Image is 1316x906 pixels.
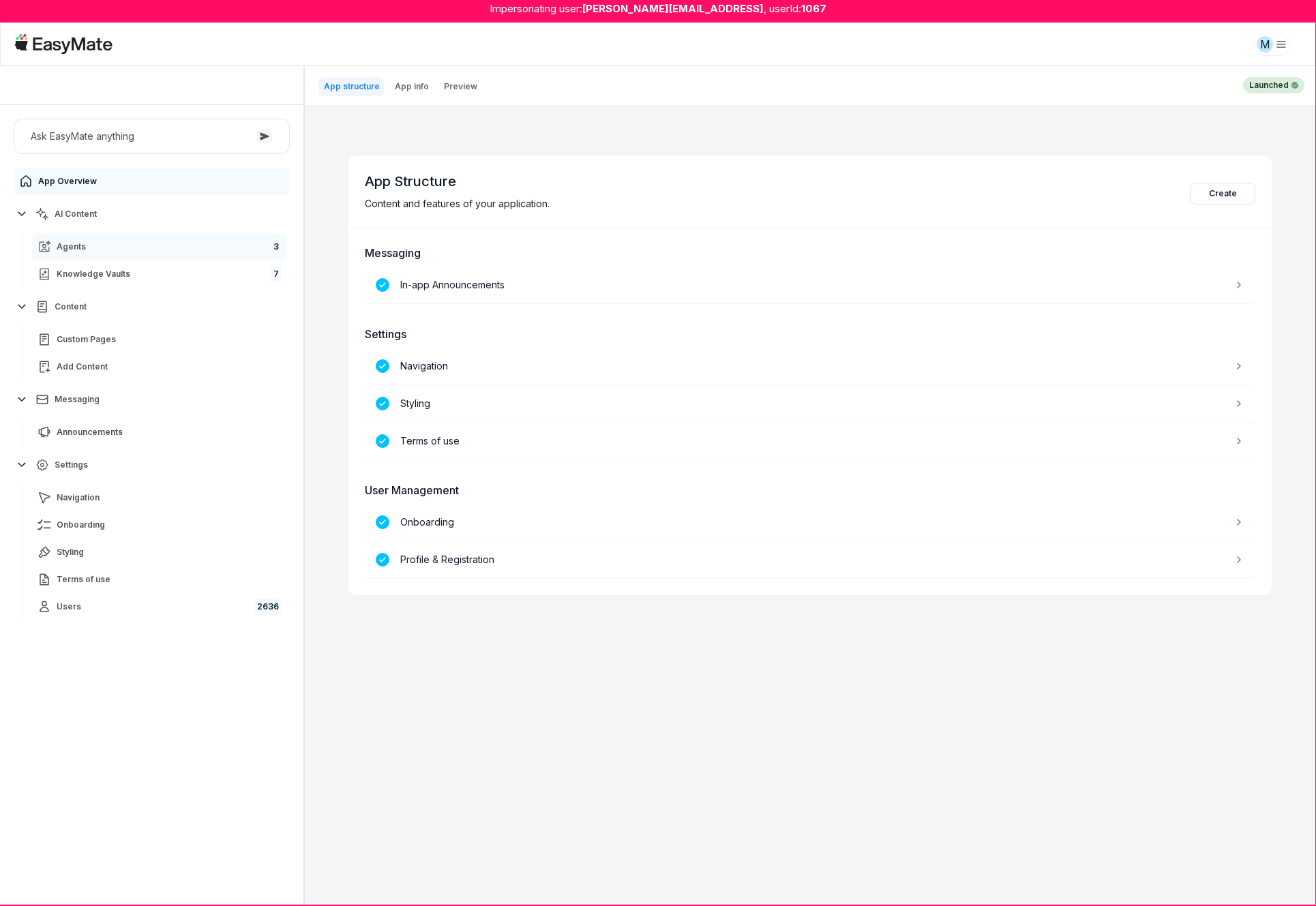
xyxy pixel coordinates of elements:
p: Launched [1249,79,1289,91]
span: 7 [271,266,282,282]
span: AI Content [55,209,97,220]
span: 2636 [254,599,282,615]
strong: 1067 [801,1,826,17]
span: Custom Pages [57,334,116,345]
a: App Overview [14,168,290,195]
p: Content and features of your application. [365,196,550,211]
p: App Structure [365,172,550,191]
a: Styling [365,385,1255,423]
div: M [1257,36,1273,52]
p: Profile & Registration [400,552,494,567]
a: Agents3 [32,233,287,260]
button: Messaging [14,386,290,413]
button: AI Content [14,200,290,228]
a: Onboarding [32,511,287,539]
p: In-app Announcements [400,277,505,292]
span: Terms of use [57,574,110,585]
button: Create [1190,183,1255,205]
a: Users2636 [32,593,287,620]
span: Users [57,601,81,612]
p: Onboarding [400,515,454,530]
a: Styling [32,539,287,566]
h3: Settings [365,326,1255,342]
p: App structure [324,81,380,92]
span: Messaging [55,394,100,405]
a: Navigation [32,484,287,511]
a: Navigation [365,348,1255,385]
a: Custom Pages [32,326,287,353]
span: App Overview [38,176,97,187]
a: Terms of use [32,566,287,593]
a: Knowledge Vaults7 [32,260,287,288]
a: Onboarding [365,504,1255,541]
p: Preview [444,81,477,92]
p: Styling [400,396,430,411]
p: Terms of use [400,434,460,449]
span: Settings [55,459,88,470]
span: Styling [57,547,84,558]
h3: User Management [365,482,1255,498]
button: Content [14,293,290,320]
span: Agents [57,241,86,252]
h3: Messaging [365,245,1255,261]
span: Navigation [57,492,100,503]
span: Knowledge Vaults [57,269,130,280]
button: Ask EasyMate anything [14,119,290,154]
a: Terms of use [365,423,1255,460]
strong: [PERSON_NAME][EMAIL_ADDRESS] [582,1,764,17]
a: Profile & Registration [365,541,1255,579]
a: In-app Announcements [365,267,1255,304]
p: App info [395,81,429,92]
span: Add Content [57,361,108,372]
button: Settings [14,451,290,479]
a: Announcements [32,419,287,446]
p: Navigation [400,359,448,374]
span: Content [55,301,87,312]
span: Onboarding [57,519,105,530]
span: Announcements [57,427,123,438]
span: 3 [271,239,282,255]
